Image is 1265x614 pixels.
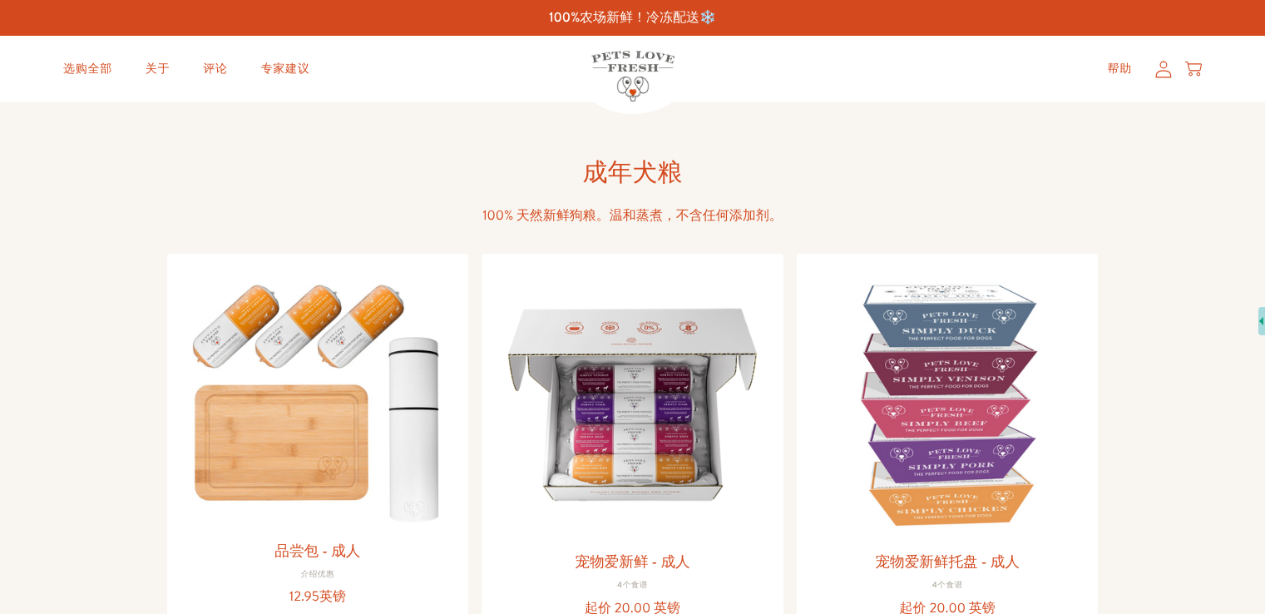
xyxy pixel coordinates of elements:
a: 关于 [132,52,183,86]
font: 选购全部 [63,60,112,77]
font: 100% 天然新鲜狗粮。温和蒸煮，不含任何添加剂。 [482,206,783,225]
a: 品尝包 - 成人 [274,540,360,561]
a: 选购全部 [50,52,126,86]
img: 宠物爱新鲜 - 成人 [495,267,770,542]
a: 评论 [190,52,240,86]
font: 介绍优惠 [301,569,334,580]
font: 成年犬粮 [583,154,683,189]
font: 100%农场新鲜！冷冻配送❄️ [549,8,716,27]
font: 12.95英镑 [289,587,346,606]
font: 4个食谱 [932,580,963,591]
font: 专家建议 [261,60,310,77]
font: 关于 [146,60,170,77]
a: 宠物爱新鲜托盘 - 成人 [875,551,1019,572]
img: 宠物爱新鲜 [591,51,675,102]
a: 宠物爱新鲜 - 成人 [575,551,689,572]
a: 帮助 [1095,52,1145,86]
font: 评论 [203,60,227,77]
img: 宠物爱新鲜托盘 - 成人 [810,267,1085,542]
a: 专家建议 [248,52,324,86]
img: 品尝包 - 成人 [180,267,456,531]
font: 4个食谱 [617,580,648,591]
font: 帮助 [1108,60,1132,77]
